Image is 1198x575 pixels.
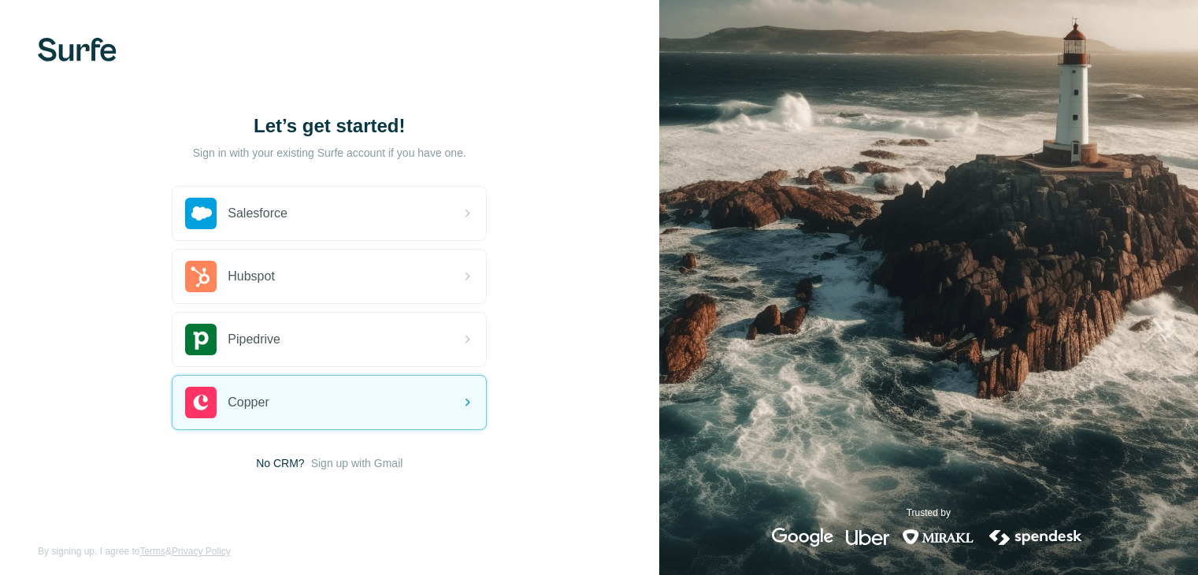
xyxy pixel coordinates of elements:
[185,387,217,418] img: copper's logo
[38,38,117,61] img: Surfe's logo
[987,528,1085,547] img: spendesk's logo
[38,544,231,558] span: By signing up, I agree to &
[185,324,217,355] img: pipedrive's logo
[172,546,231,557] a: Privacy Policy
[228,204,287,223] span: Salesforce
[846,528,889,547] img: uber's logo
[185,198,217,229] img: salesforce's logo
[902,528,974,547] img: mirakl's logo
[139,546,165,557] a: Terms
[193,145,466,161] p: Sign in with your existing Surfe account if you have one.
[228,330,280,349] span: Pipedrive
[311,455,403,471] button: Sign up with Gmail
[172,113,487,139] h1: Let’s get started!
[228,267,275,286] span: Hubspot
[907,506,951,520] p: Trusted by
[256,455,304,471] span: No CRM?
[228,393,269,412] span: Copper
[772,528,833,547] img: google's logo
[185,261,217,292] img: hubspot's logo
